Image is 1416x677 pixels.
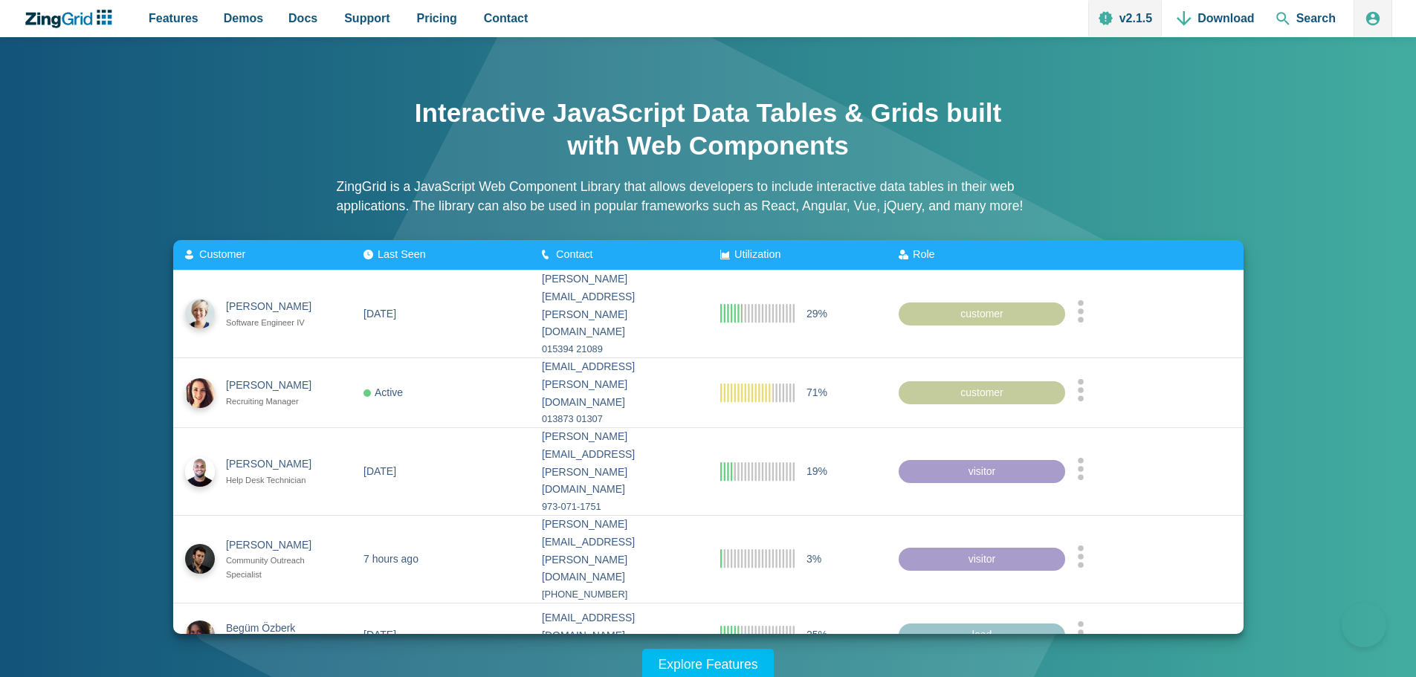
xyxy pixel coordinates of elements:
div: [DATE] [363,462,396,480]
span: Features [149,8,198,28]
div: [PERSON_NAME] [226,456,325,473]
div: visitor [899,459,1065,483]
div: [PERSON_NAME] [226,536,325,554]
div: [DATE] [363,626,396,644]
div: visitor [899,547,1065,571]
span: Pricing [417,8,457,28]
span: 25% [806,626,827,644]
div: [PERSON_NAME][EMAIL_ADDRESS][PERSON_NAME][DOMAIN_NAME] [542,516,696,586]
div: Software Engineer IV [226,316,325,330]
h1: Interactive JavaScript Data Tables & Grids built with Web Components [411,97,1006,162]
div: [PERSON_NAME][EMAIL_ADDRESS][PERSON_NAME][DOMAIN_NAME] [542,271,696,341]
div: customer [899,380,1065,404]
div: [EMAIL_ADDRESS][PERSON_NAME][DOMAIN_NAME] [542,358,696,411]
div: 013873 01307 [542,411,696,427]
span: Customer [199,248,245,260]
div: Help Desk Technician [226,473,325,487]
span: Contact [556,248,593,260]
div: 973-071-1751 [542,499,696,515]
div: [EMAIL_ADDRESS][DOMAIN_NAME] [542,609,696,645]
div: [PERSON_NAME] [226,298,325,316]
div: customer [899,302,1065,325]
span: 71% [806,383,827,401]
span: 3% [806,550,821,568]
div: 015394 21089 [542,341,696,357]
div: Community Outreach Specialist [226,554,325,582]
span: 29% [806,305,827,323]
div: [PERSON_NAME][EMAIL_ADDRESS][PERSON_NAME][DOMAIN_NAME] [542,428,696,499]
span: Demos [224,8,263,28]
p: ZingGrid is a JavaScript Web Component Library that allows developers to include interactive data... [337,177,1080,216]
div: [PERSON_NAME] [226,377,325,395]
span: Role [913,248,935,260]
div: Active [363,383,403,401]
span: Support [344,8,389,28]
div: 7 hours ago [363,550,418,568]
span: 19% [806,462,827,480]
div: Recruiting Manager [226,395,325,409]
span: Utilization [734,248,780,260]
a: ZingChart Logo. Click to return to the homepage [24,10,120,28]
div: [PHONE_NUMBER] [542,586,696,603]
div: Begüm Özberk [226,619,325,637]
div: lead [899,623,1065,647]
span: Docs [288,8,317,28]
iframe: Toggle Customer Support [1342,603,1386,647]
div: [DATE] [363,305,396,323]
span: Contact [484,8,528,28]
span: Last Seen [378,248,426,260]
